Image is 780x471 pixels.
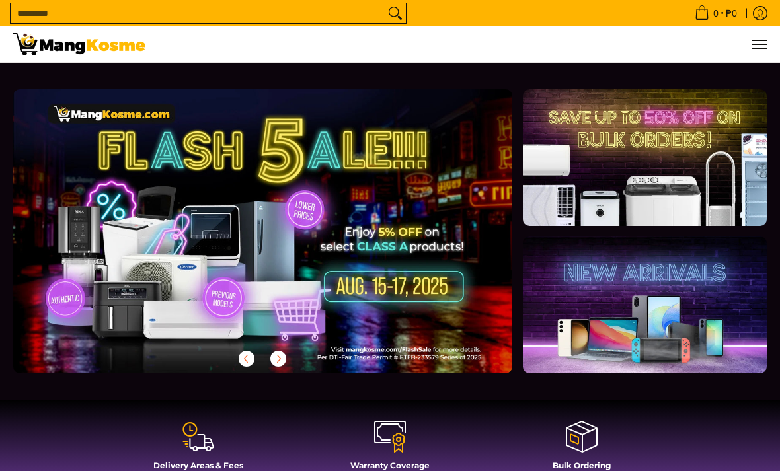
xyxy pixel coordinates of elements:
ul: Customer Navigation [159,26,767,62]
button: Search [385,3,406,23]
h4: Bulk Ordering [492,460,671,470]
button: Menu [751,26,767,62]
span: • [691,6,741,20]
span: 0 [711,9,721,18]
h4: Warranty Coverage [301,460,479,470]
button: Previous [232,344,261,373]
nav: Main Menu [159,26,767,62]
h4: Delivery Areas & Fees [109,460,288,470]
a: More [13,89,555,394]
img: Mang Kosme: Your Home Appliances Warehouse Sale Partner! [13,33,145,55]
span: ₱0 [724,9,739,18]
button: Next [264,344,293,373]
